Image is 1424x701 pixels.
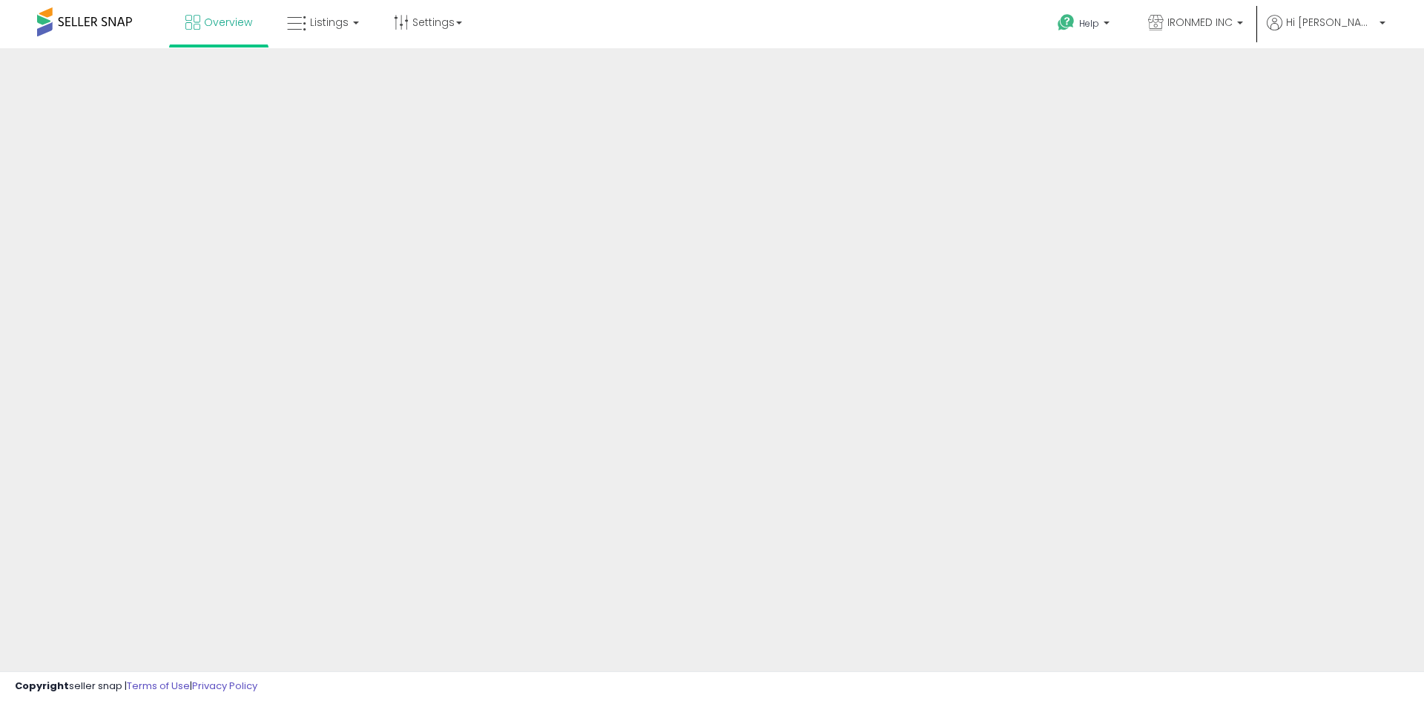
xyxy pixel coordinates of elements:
[310,15,349,30] span: Listings
[1267,15,1385,48] a: Hi [PERSON_NAME]
[1057,13,1075,32] i: Get Help
[1167,15,1233,30] span: IRONMED INC
[1046,2,1124,48] a: Help
[1286,15,1375,30] span: Hi [PERSON_NAME]
[1079,17,1099,30] span: Help
[204,15,252,30] span: Overview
